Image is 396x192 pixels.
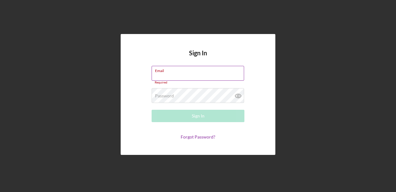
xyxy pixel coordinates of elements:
[192,110,204,122] div: Sign In
[189,49,207,66] h4: Sign In
[155,66,244,73] label: Email
[181,134,215,139] a: Forgot Password?
[152,81,244,84] div: Required
[152,110,244,122] button: Sign In
[155,93,174,98] label: Password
